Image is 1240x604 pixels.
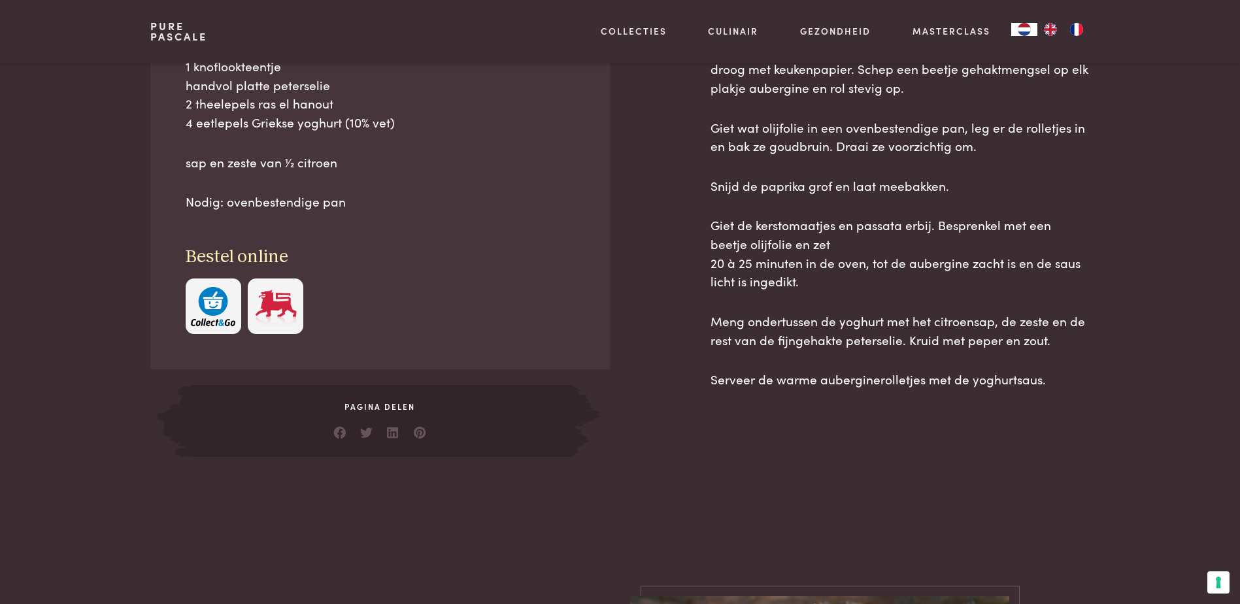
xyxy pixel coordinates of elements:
ul: Language list [1037,23,1090,36]
span: handvol platte peterselie [186,76,330,93]
span: Pagina delen [191,401,569,412]
span: Serveer de warme auberginerolletjes met de yoghurtsaus. [711,370,1046,388]
button: Uw voorkeuren voor toestemming voor trackingtechnologieën [1207,571,1230,594]
span: sap en zeste van 1⁄2 citroen [186,153,337,171]
a: PurePascale [150,21,207,42]
a: EN [1037,23,1064,36]
a: Masterclass [913,24,990,38]
img: Delhaize [254,287,298,327]
span: Snijd de paprika grof en laat meebakken. [711,176,949,194]
span: Meng ondertussen de yoghurt met het citroensap, de zeste en de rest van de fijngehakte peterselie... [711,312,1085,348]
span: 20 à 25 minuten in de oven, tot de aubergine zacht is en de saus licht is ingedikt. [711,254,1081,290]
a: Culinair [708,24,758,38]
span: 4 eetlepels Griekse yoghurt (10% vet) [186,113,395,131]
span: 1 knoflookteentje [186,57,281,75]
h3: Bestel online [186,246,575,269]
img: c308188babc36a3a401bcb5cb7e020f4d5ab42f7cacd8327e500463a43eeb86c.svg [191,287,235,327]
span: Spoel de aubergineplakken kort onder koud water en dep goed droog met keukenpapier. Schep een bee... [711,41,1088,96]
a: Gezondheid [800,24,871,38]
a: FR [1064,23,1090,36]
aside: Language selected: Nederlands [1011,23,1090,36]
div: Language [1011,23,1037,36]
span: Nodig: ovenbestendige pan [186,192,346,210]
span: 2 theelepels ras el hanout [186,94,333,112]
a: Collecties [601,24,667,38]
a: NL [1011,23,1037,36]
span: Giet wat olijfolie in een ovenbestendige pan, leg er de rolletjes in en bak ze goudbruin. Draai z... [711,118,1085,155]
span: Giet de kerstomaatjes en passata erbij. Besprenkel met een beetje olijfolie en zet [711,216,1051,252]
